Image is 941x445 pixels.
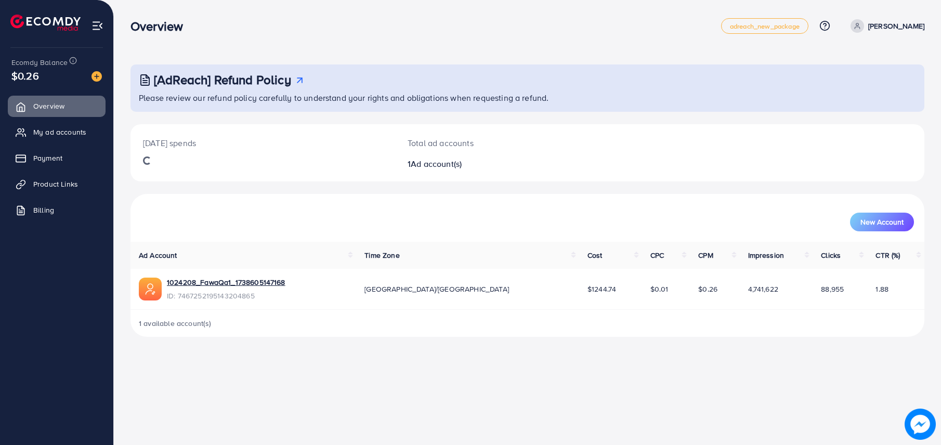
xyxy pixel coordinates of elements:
[846,19,924,33] a: [PERSON_NAME]
[8,96,106,116] a: Overview
[748,284,778,294] span: 4,741,622
[408,159,581,169] h2: 1
[33,127,86,137] span: My ad accounts
[748,250,785,260] span: Impression
[721,18,808,34] a: adreach_new_package
[587,284,616,294] span: $1244.74
[821,284,844,294] span: 88,955
[139,91,918,104] p: Please review our refund policy carefully to understand your rights and obligations when requesti...
[875,284,888,294] span: 1.88
[33,101,64,111] span: Overview
[875,250,900,260] span: CTR (%)
[698,284,717,294] span: $0.26
[364,250,399,260] span: Time Zone
[139,250,177,260] span: Ad Account
[698,250,713,260] span: CPM
[850,213,914,231] button: New Account
[139,278,162,300] img: ic-ads-acc.e4c84228.svg
[10,15,81,31] img: logo
[905,409,936,440] img: image
[821,250,841,260] span: Clicks
[130,19,191,34] h3: Overview
[167,291,285,301] span: ID: 7467252195143204865
[650,284,669,294] span: $0.01
[33,205,54,215] span: Billing
[8,174,106,194] a: Product Links
[8,148,106,168] a: Payment
[364,284,509,294] span: [GEOGRAPHIC_DATA]/[GEOGRAPHIC_DATA]
[587,250,603,260] span: Cost
[92,20,103,32] img: menu
[92,71,102,82] img: image
[860,218,904,226] span: New Account
[33,179,78,189] span: Product Links
[11,57,68,68] span: Ecomdy Balance
[730,23,800,30] span: adreach_new_package
[167,277,285,287] a: 1024208_FawaQa1_1738605147168
[11,68,39,83] span: $0.26
[8,200,106,220] a: Billing
[408,137,581,149] p: Total ad accounts
[8,122,106,142] a: My ad accounts
[411,158,462,169] span: Ad account(s)
[650,250,664,260] span: CPC
[143,137,383,149] p: [DATE] spends
[868,20,924,32] p: [PERSON_NAME]
[33,153,62,163] span: Payment
[139,318,212,329] span: 1 available account(s)
[154,72,291,87] h3: [AdReach] Refund Policy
